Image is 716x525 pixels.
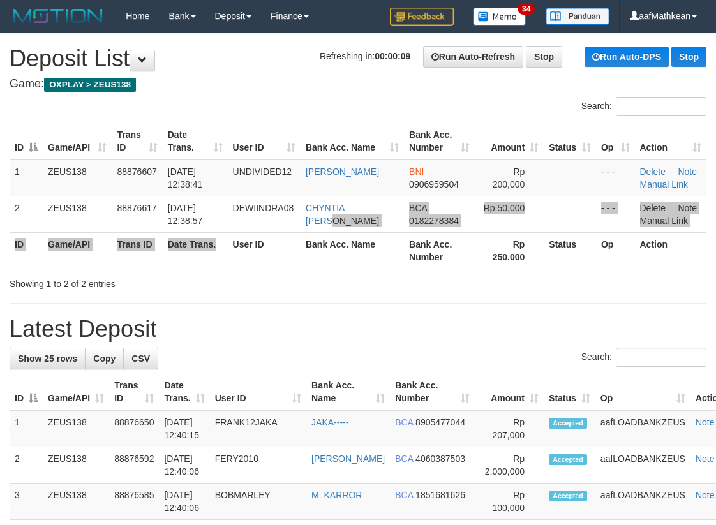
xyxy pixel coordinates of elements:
[10,6,107,26] img: MOTION_logo.png
[311,417,348,427] a: JAKA-----
[549,418,587,429] span: Accepted
[640,179,689,189] a: Manual Link
[544,123,596,159] th: Status: activate to sort column ascending
[159,374,209,410] th: Date Trans.: activate to sort column ascending
[549,491,587,501] span: Accepted
[93,353,116,364] span: Copy
[10,348,86,369] a: Show 25 rows
[595,410,690,447] td: aafLOADBANKZEUS
[696,490,715,500] a: Note
[168,203,203,226] span: [DATE] 12:38:57
[415,490,465,500] span: Copy 1851681626 to clipboard
[595,484,690,520] td: aafLOADBANKZEUS
[159,447,209,484] td: [DATE] 12:40:06
[696,454,715,464] a: Note
[10,78,706,91] h4: Game:
[678,203,697,213] a: Note
[475,410,544,447] td: Rp 207,000
[159,410,209,447] td: [DATE] 12:40:15
[390,374,475,410] th: Bank Acc. Number: activate to sort column ascending
[404,232,475,269] th: Bank Acc. Number
[596,159,635,196] td: - - -
[581,348,706,367] label: Search:
[493,166,525,189] span: Rp 200,000
[44,78,136,92] span: OXPLAY > ZEUS138
[43,159,112,196] td: ZEUS138
[409,166,424,177] span: BNI
[10,316,706,342] h1: Latest Deposit
[616,348,706,367] input: Search:
[112,123,162,159] th: Trans ID: activate to sort column ascending
[233,203,294,213] span: DEWIINDRA08
[475,484,544,520] td: Rp 100,000
[210,447,306,484] td: FERY2010
[409,179,459,189] span: Copy 0906959504 to clipboard
[544,232,596,269] th: Status
[473,8,526,26] img: Button%20Memo.svg
[131,353,150,364] span: CSV
[640,203,666,213] a: Delete
[595,374,690,410] th: Op: activate to sort column ascending
[640,216,689,226] a: Manual Link
[585,47,669,67] a: Run Auto-DPS
[112,232,162,269] th: Trans ID
[18,353,77,364] span: Show 25 rows
[595,447,690,484] td: aafLOADBANKZEUS
[306,166,379,177] a: [PERSON_NAME]
[415,454,465,464] span: Copy 4060387503 to clipboard
[616,97,706,116] input: Search:
[117,203,156,213] span: 88876617
[415,417,465,427] span: Copy 8905477044 to clipboard
[640,166,666,177] a: Delete
[475,374,544,410] th: Amount: activate to sort column ascending
[228,123,301,159] th: User ID: activate to sort column ascending
[395,454,413,464] span: BCA
[320,51,410,61] span: Refreshing in:
[43,447,109,484] td: ZEUS138
[549,454,587,465] span: Accepted
[210,410,306,447] td: FRANK12JAKA
[43,232,112,269] th: Game/API
[123,348,158,369] a: CSV
[475,447,544,484] td: Rp 2,000,000
[43,374,109,410] th: Game/API: activate to sort column ascending
[43,410,109,447] td: ZEUS138
[596,232,635,269] th: Op
[301,232,404,269] th: Bank Acc. Name
[43,196,112,232] td: ZEUS138
[117,166,156,177] span: 88876607
[409,203,427,213] span: BCA
[375,51,410,61] strong: 00:00:09
[159,484,209,520] td: [DATE] 12:40:06
[85,348,124,369] a: Copy
[635,123,707,159] th: Action: activate to sort column ascending
[306,203,379,226] a: CHYNTIA [PERSON_NAME]
[526,46,562,68] a: Stop
[544,374,595,410] th: Status: activate to sort column ascending
[301,123,404,159] th: Bank Acc. Name: activate to sort column ascending
[423,46,523,68] a: Run Auto-Refresh
[10,410,43,447] td: 1
[43,123,112,159] th: Game/API: activate to sort column ascending
[518,3,535,15] span: 34
[10,123,43,159] th: ID: activate to sort column descending
[10,232,43,269] th: ID
[10,196,43,232] td: 2
[210,484,306,520] td: BOBMARLEY
[109,447,159,484] td: 88876592
[233,166,292,177] span: UNDIVIDED12
[671,47,706,67] a: Stop
[596,123,635,159] th: Op: activate to sort column ascending
[10,159,43,196] td: 1
[10,46,706,71] h1: Deposit List
[475,232,544,269] th: Rp 250.000
[228,232,301,269] th: User ID
[43,484,109,520] td: ZEUS138
[168,166,203,189] span: [DATE] 12:38:41
[678,166,697,177] a: Note
[404,123,475,159] th: Bank Acc. Number: activate to sort column ascending
[10,447,43,484] td: 2
[10,484,43,520] td: 3
[210,374,306,410] th: User ID: activate to sort column ascending
[395,417,413,427] span: BCA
